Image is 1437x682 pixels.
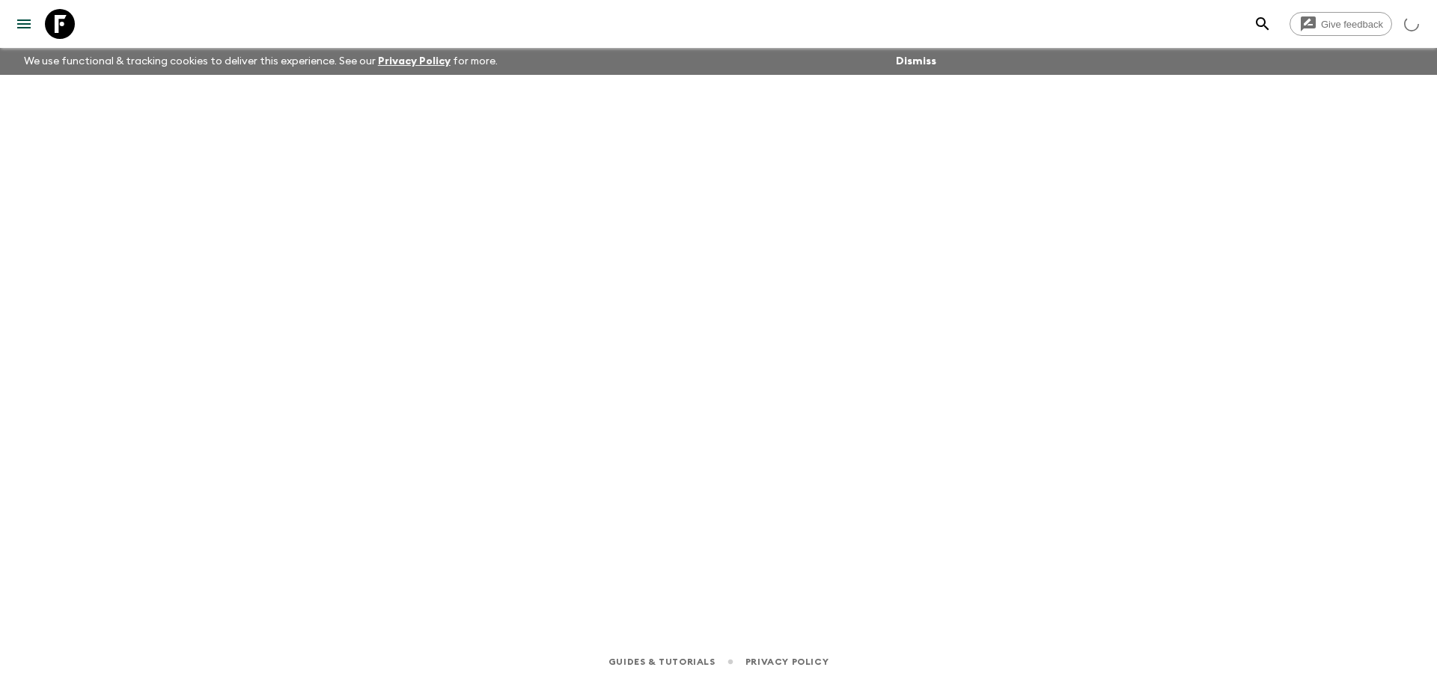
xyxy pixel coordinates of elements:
[9,9,39,39] button: menu
[745,654,829,670] a: Privacy Policy
[1248,9,1278,39] button: search adventures
[1313,19,1391,30] span: Give feedback
[18,48,504,75] p: We use functional & tracking cookies to deliver this experience. See our for more.
[892,51,940,72] button: Dismiss
[1290,12,1392,36] a: Give feedback
[608,654,716,670] a: Guides & Tutorials
[378,56,451,67] a: Privacy Policy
